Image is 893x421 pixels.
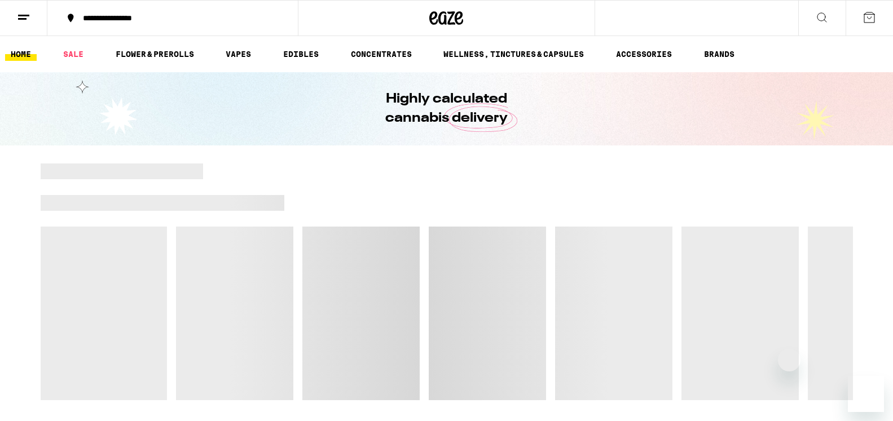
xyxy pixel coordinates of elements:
[278,47,324,61] a: EDIBLES
[345,47,417,61] a: CONCENTRATES
[438,47,590,61] a: WELLNESS, TINCTURES & CAPSULES
[110,47,200,61] a: FLOWER & PREROLLS
[220,47,257,61] a: VAPES
[610,47,678,61] a: ACCESSORIES
[778,349,800,371] iframe: Close message
[698,47,740,61] a: BRANDS
[5,47,37,61] a: HOME
[58,47,89,61] a: SALE
[848,376,884,412] iframe: Button to launch messaging window
[354,90,540,128] h1: Highly calculated cannabis delivery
